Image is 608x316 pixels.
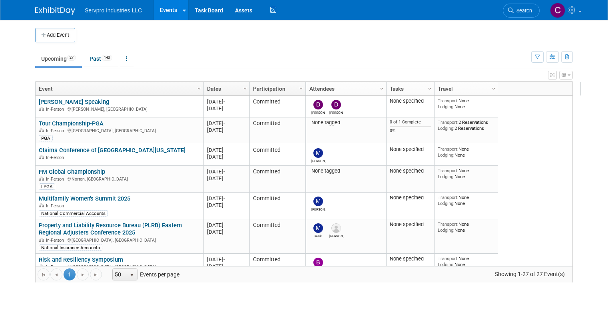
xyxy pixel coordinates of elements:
[35,51,82,66] a: Upcoming27
[39,175,200,182] div: Norton, [GEOGRAPHIC_DATA]
[438,195,458,200] span: Transport:
[195,82,204,94] a: Column Settings
[39,263,200,270] div: [GEOGRAPHIC_DATA], [GEOGRAPHIC_DATA]
[39,237,200,243] div: [GEOGRAPHIC_DATA], [GEOGRAPHIC_DATA]
[331,100,341,109] img: Delana Conger
[490,85,497,92] span: Column Settings
[438,256,458,261] span: Transport:
[311,158,325,163] div: Matt Bardasian
[313,197,323,206] img: Maria Robertson
[46,264,66,270] span: In-Person
[67,55,76,61] span: 27
[39,210,108,217] div: National Commercial Accounts
[39,168,105,175] a: FM Global Championship
[297,82,306,94] a: Column Settings
[249,254,305,280] td: Committed
[311,109,325,115] div: David Duray
[90,268,102,280] a: Go to the last page
[390,168,431,174] div: None specified
[207,202,246,209] div: [DATE]
[438,168,495,179] div: None None
[39,82,198,95] a: Event
[207,153,246,160] div: [DATE]
[39,147,185,154] a: Claims Conference of [GEOGRAPHIC_DATA][US_STATE]
[438,221,495,233] div: None None
[102,268,187,280] span: Events per page
[207,222,246,229] div: [DATE]
[39,203,44,207] img: In-Person Event
[207,263,246,270] div: [DATE]
[438,174,455,179] span: Lodging:
[39,135,53,141] div: PGA
[39,98,109,105] a: [PERSON_NAME] Speaking
[311,206,325,211] div: Maria Robertson
[309,82,381,95] a: Attendees
[84,51,118,66] a: Past143
[241,82,250,94] a: Column Settings
[426,82,435,94] a: Column Settings
[438,98,458,103] span: Transport:
[438,152,455,158] span: Lodging:
[39,222,182,237] a: Property and Liability Resource Bureau (PLRB) Eastern Regional Adjusters Conference 2025
[207,256,246,263] div: [DATE]
[39,105,200,112] div: [PERSON_NAME], [GEOGRAPHIC_DATA]
[514,8,532,14] span: Search
[438,104,455,109] span: Lodging:
[38,268,50,280] a: Go to the first page
[39,177,44,181] img: In-Person Event
[39,120,104,127] a: Tour Championship-PGA
[249,117,305,144] td: Committed
[223,99,225,105] span: -
[438,146,495,158] div: None None
[438,146,458,152] span: Transport:
[329,233,343,238] div: Anthony Zubrick
[223,222,225,228] span: -
[39,195,130,202] a: Multifamily Women's Summit 2025
[207,147,246,153] div: [DATE]
[196,85,202,92] span: Column Settings
[550,3,565,18] img: Chris Chassagneux
[46,203,66,209] span: In-Person
[438,98,495,109] div: None None
[438,227,455,233] span: Lodging:
[503,4,540,18] a: Search
[93,272,99,278] span: Go to the last page
[390,221,431,228] div: None specified
[207,229,246,235] div: [DATE]
[35,28,75,42] button: Add Event
[390,146,431,153] div: None specified
[242,85,248,92] span: Column Settings
[438,168,458,173] span: Transport:
[390,256,431,262] div: None specified
[50,268,62,280] a: Go to the previous page
[249,96,305,117] td: Committed
[438,82,493,95] a: Travel
[309,119,383,126] div: None tagged
[40,272,47,278] span: Go to the first page
[207,168,246,175] div: [DATE]
[223,195,225,201] span: -
[249,166,305,193] td: Committed
[313,223,323,233] img: Mark Bristol
[378,82,387,94] a: Column Settings
[46,128,66,133] span: In-Person
[39,128,44,132] img: In-Person Event
[39,107,44,111] img: In-Person Event
[249,219,305,254] td: Committed
[249,144,305,166] td: Committed
[207,120,246,127] div: [DATE]
[102,55,112,61] span: 143
[488,268,572,280] span: Showing 1-27 of 27 Event(s)
[207,105,246,112] div: [DATE]
[77,268,89,280] a: Go to the next page
[390,128,431,134] div: 0%
[223,169,225,175] span: -
[207,175,246,182] div: [DATE]
[39,238,44,242] img: In-Person Event
[298,85,304,92] span: Column Settings
[331,223,341,233] img: Anthony Zubrick
[427,85,433,92] span: Column Settings
[379,85,385,92] span: Column Settings
[35,7,75,15] img: ExhibitDay
[46,107,66,112] span: In-Person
